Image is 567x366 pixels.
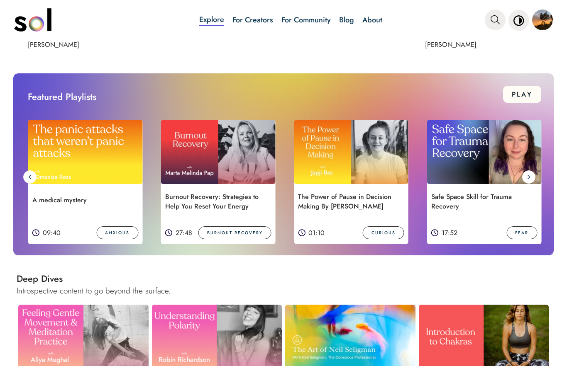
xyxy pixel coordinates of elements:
[308,228,325,238] p: 01:10
[294,191,406,212] p: The Power of Pause in Decision Making By [PERSON_NAME]
[176,228,192,238] p: 27:48
[28,40,140,49] p: [PERSON_NAME]
[442,228,457,238] p: 17:52
[427,120,542,184] img: Safe Space Skill for Trauma Recovery
[506,226,537,239] div: FEAR
[14,5,553,34] nav: main navigation
[199,14,224,26] a: Explore
[17,272,550,285] h2: Deep Dives
[362,15,382,25] a: About
[96,226,138,239] div: ANXIOUS
[427,191,539,212] p: Safe Space Skill for Trauma Recovery
[161,120,276,184] img: Burnout Recovery: Strategies to Help You Reset Your Energy
[43,228,61,238] p: 09:40
[363,226,404,239] div: CURIOUS
[503,86,541,103] button: PLAY
[339,15,354,25] a: Blog
[14,8,51,32] img: logo
[17,285,550,296] h3: Introspective content to go beyond the surface.
[28,120,143,184] img: A medical mystery
[425,40,537,49] p: [PERSON_NAME]
[28,194,140,206] p: A medical mystery
[198,226,271,239] div: BURNOUT RECOVERY
[28,90,96,105] div: Featured Playlists
[281,15,331,25] a: For Community
[161,191,273,212] p: Burnout Recovery: Strategies to Help You Reset Your Energy
[294,120,408,184] img: The Power of Pause in Decision Making By Japji Bas
[232,15,273,25] a: For Creators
